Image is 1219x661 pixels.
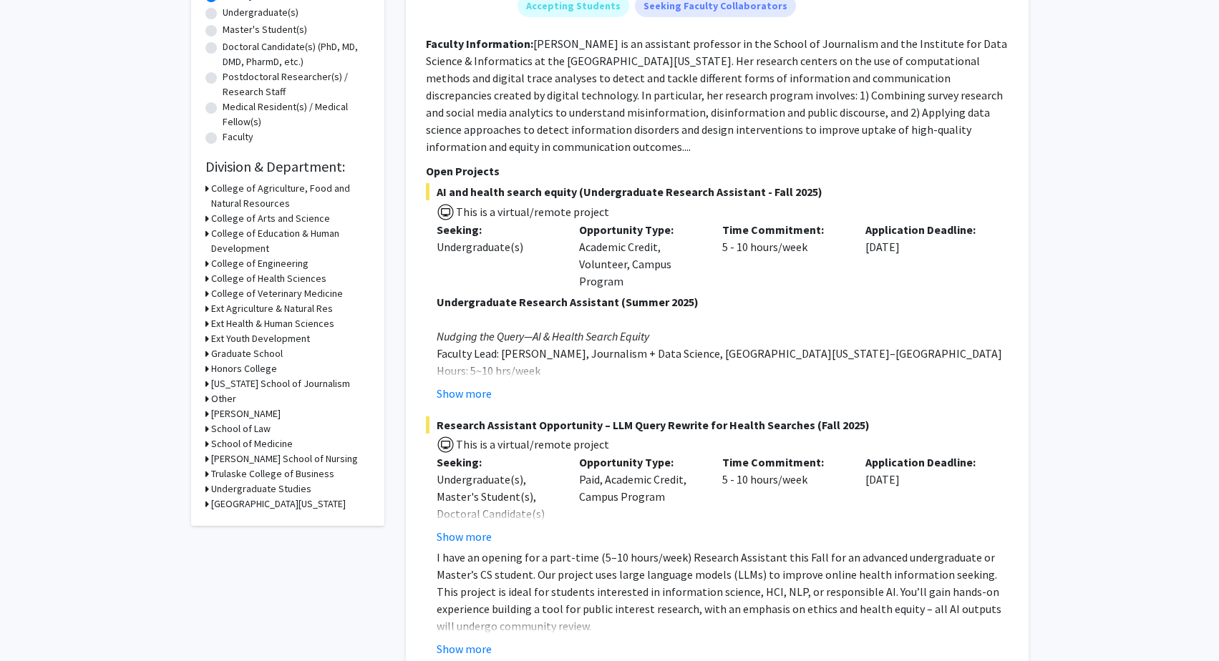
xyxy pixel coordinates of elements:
[437,454,558,471] p: Seeking:
[211,226,370,256] h3: College of Education & Human Development
[722,454,844,471] p: Time Commitment:
[426,162,1009,180] p: Open Projects
[211,301,333,316] h3: Ext Agriculture & Natural Res
[223,5,298,20] label: Undergraduate(s)
[211,451,358,466] h3: [PERSON_NAME] School of Nursing
[211,181,370,211] h3: College of Agriculture, Food and Natural Resources
[211,481,311,496] h3: Undergraduate Studies
[211,211,330,226] h3: College of Arts and Science
[211,271,326,286] h3: College of Health Sciences
[426,183,1009,200] span: AI and health search equity (Undergraduate Research Assistant - Fall 2025)
[568,221,712,290] div: Academic Credit, Volunteer, Campus Program
[437,471,558,557] div: Undergraduate(s), Master's Student(s), Doctoral Candidate(s) (PhD, MD, DMD, PharmD, etc.)
[865,454,987,471] p: Application Deadline:
[211,496,346,511] h3: [GEOGRAPHIC_DATA][US_STATE]
[568,454,712,545] div: Paid, Academic Credit, Campus Program
[426,36,533,51] b: Faculty Information:
[426,36,1007,154] fg-read-more: [PERSON_NAME] is an assistant professor in the School of Journalism and the Institute for Data Sc...
[223,129,253,145] label: Faculty
[437,295,699,309] strong: Undergraduate Research Assistant (Summer 2025)
[455,205,609,219] span: This is a virtual/remote project
[579,454,701,471] p: Opportunity Type:
[211,331,310,346] h3: Ext Youth Development
[437,385,492,402] button: Show more
[223,22,307,37] label: Master's Student(s)
[855,454,998,545] div: [DATE]
[211,286,343,301] h3: College of Veterinary Medicine
[437,528,492,545] button: Show more
[579,221,701,238] p: Opportunity Type:
[11,597,61,650] iframe: Chat
[211,436,293,451] h3: School of Medicine
[437,238,558,255] div: Undergraduate(s)
[211,256,309,271] h3: College of Engineering
[865,221,987,238] p: Application Deadline:
[211,361,277,376] h3: Honors College
[437,640,492,657] button: Show more
[437,346,1002,361] span: Faculty Lead: [PERSON_NAME], Journalism + Data Science, [GEOGRAPHIC_DATA][US_STATE]–[GEOGRAPHIC_D...
[223,39,370,69] label: Doctoral Candidate(s) (PhD, MD, DMD, PharmD, etc.)
[211,346,283,361] h3: Graduate School
[211,391,236,406] h3: Other
[437,221,558,238] p: Seeking:
[712,221,855,290] div: 5 - 10 hours/week
[855,221,998,290] div: [DATE]
[712,454,855,545] div: 5 - 10 hours/week
[223,99,370,129] label: Medical Resident(s) / Medical Fellow(s)
[437,329,649,343] em: Nudging the Query—AI & Health Search Equity
[211,376,350,391] h3: [US_STATE] School of Journalism
[211,406,281,421] h3: [PERSON_NAME]
[455,437,609,451] span: This is a virtual/remote project
[437,549,1009,635] p: I have an opening for a part-time (5–10 hours/week) Research Assistant this Fall for an advanced ...
[205,158,370,175] h2: Division & Department:
[722,221,844,238] p: Time Commitment:
[437,363,540,378] span: Hours: 5~10 hrs/week
[223,69,370,99] label: Postdoctoral Researcher(s) / Research Staff
[426,416,1009,434] span: Research Assistant Opportunity – LLM Query Rewrite for Health Searches (Fall 2025)
[211,316,334,331] h3: Ext Health & Human Sciences
[211,466,334,481] h3: Trulaske College of Business
[211,421,271,436] h3: School of Law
